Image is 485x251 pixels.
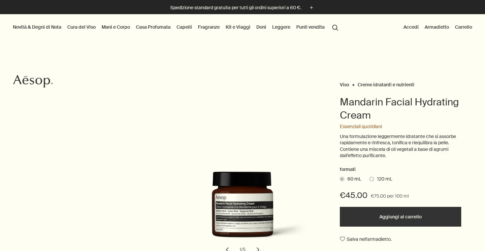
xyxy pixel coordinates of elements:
button: Spedizione standard gratuita per tutti gli ordini superiori a 60 €. [170,4,315,12]
h1: Mandarin Facial Hydrating Cream [340,96,461,122]
a: Viso [340,82,349,85]
button: Salva nell'armadietto. [340,233,392,245]
button: Punti vendita [295,23,326,31]
a: Aesop [12,73,54,91]
p: Una formulazione leggermente idratante che si assorbe rapidamente e rinfresca, tonifica e riequil... [340,133,461,159]
nav: primary [12,14,341,41]
span: 120 mL [374,176,392,182]
nav: supplementary [402,14,473,41]
a: Fragranze [197,23,221,31]
a: Mani e Corpo [100,23,131,31]
p: Spedizione standard gratuita per tutti gli ordini superiori a 60 €. [170,4,301,11]
button: Novità & Degni di Nota [12,23,63,31]
a: Armadietto [423,23,450,31]
span: €45.00 [340,190,368,201]
a: Creme idratanti e nutrienti [358,82,414,85]
a: Casa Profumata [135,23,172,31]
a: Kit e Viaggi [224,23,252,31]
h2: formati [340,166,461,174]
span: 60 mL [344,176,361,182]
a: Capelli [175,23,193,31]
img: Back of Mandarin Facial Hydrating Cream in amber glass jar [178,172,323,248]
a: Doni [255,23,268,31]
button: Carrello [454,23,473,31]
button: Aggiungi al carrello - €45.00 [340,207,461,227]
svg: Aesop [13,75,53,88]
a: Cura del Viso [66,23,97,31]
button: Apri ricerca [329,21,341,33]
button: Accedi [402,23,420,31]
a: Leggere [271,23,292,31]
span: €75.00 per 100 ml [371,192,409,200]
